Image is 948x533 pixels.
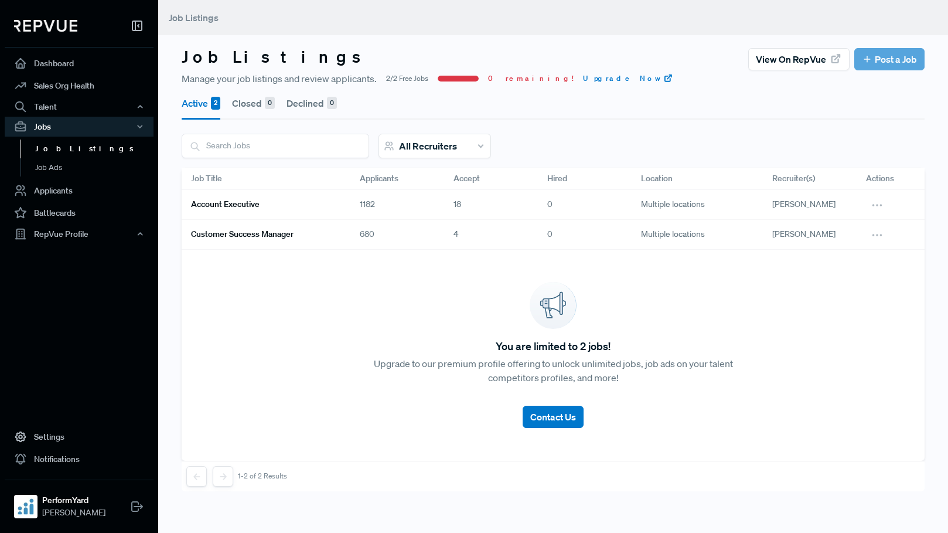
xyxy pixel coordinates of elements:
[386,73,428,84] span: 2/2 Free Jobs
[14,20,77,32] img: RepVue
[496,338,611,354] span: You are limited to 2 jobs!
[5,179,154,202] a: Applicants
[350,190,444,220] div: 1182
[866,172,894,185] span: Actions
[583,73,673,84] a: Upgrade Now
[632,220,763,250] div: Multiple locations
[350,220,444,250] div: 680
[5,74,154,97] a: Sales Org Health
[238,472,287,480] div: 1-2 of 2 Results
[523,406,584,428] button: Contact Us
[399,140,457,152] span: All Recruiters
[5,480,154,524] a: PerformYardPerformYard[PERSON_NAME]
[213,466,233,487] button: Next
[327,97,337,110] div: 0
[530,411,576,423] span: Contact Us
[191,225,332,245] a: Customer Success Manager
[772,172,815,185] span: Recruiter(s)
[632,190,763,220] div: Multiple locations
[42,507,105,519] span: [PERSON_NAME]
[232,87,275,120] button: Closed 0
[182,134,369,157] input: Search Jobs
[444,190,538,220] div: 18
[182,72,377,86] span: Manage your job listings and review applicants.
[530,282,577,329] img: announcement
[42,494,105,507] strong: PerformYard
[182,47,371,67] h3: Job Listings
[641,172,673,185] span: Location
[748,48,850,70] button: View on RepVue
[538,220,632,250] div: 0
[16,497,35,516] img: PerformYard
[5,426,154,448] a: Settings
[191,172,222,185] span: Job Title
[182,87,220,120] button: Active 2
[169,12,219,23] span: Job Listings
[367,357,739,385] p: Upgrade to our premium profile offering to unlock unlimited jobs, job ads on your talent competit...
[523,396,584,428] a: Contact Us
[538,190,632,220] div: 0
[21,140,169,158] a: Job Listings
[756,52,826,66] span: View on RepVue
[488,73,574,84] span: 0 remaining!
[453,172,480,185] span: Accept
[5,224,154,244] button: RepVue Profile
[191,229,294,239] h6: Customer Success Manager
[191,199,260,209] h6: Account Executive
[5,202,154,224] a: Battlecards
[444,220,538,250] div: 4
[5,97,154,117] button: Talent
[5,448,154,470] a: Notifications
[191,195,332,215] a: Account Executive
[5,52,154,74] a: Dashboard
[547,172,567,185] span: Hired
[287,87,337,120] button: Declined 0
[21,158,169,177] a: Job Ads
[211,97,220,110] div: 2
[186,466,207,487] button: Previous
[5,117,154,137] button: Jobs
[186,466,287,487] nav: pagination
[360,172,398,185] span: Applicants
[265,97,275,110] div: 0
[772,229,836,239] span: [PERSON_NAME]
[772,199,836,209] span: [PERSON_NAME]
